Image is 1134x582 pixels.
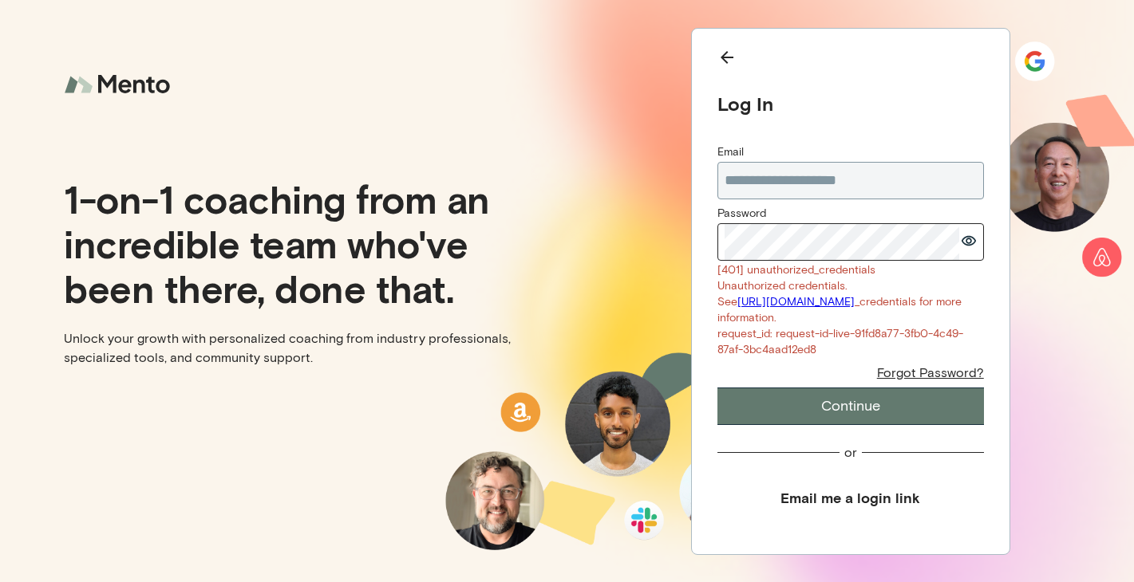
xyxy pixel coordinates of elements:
[717,92,984,116] div: Log In
[844,444,857,461] div: or
[64,176,555,310] p: 1-on-1 coaching from an incredible team who've been there, done that.
[737,295,855,309] a: [URL][DOMAIN_NAME]
[717,206,984,222] div: Password
[877,364,984,381] div: Forgot Password?
[64,64,176,106] img: logo
[725,224,959,260] input: Password
[717,480,984,516] button: Email me a login link
[717,48,984,73] button: Back
[717,144,984,160] div: Email
[717,262,984,358] div: [401] unauthorized_credentials Unauthorized credentials. See _credentials for more information. r...
[64,329,555,368] p: Unlock your growth with personalized coaching from industry professionals, specialized tools, and...
[717,387,984,425] button: Continue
